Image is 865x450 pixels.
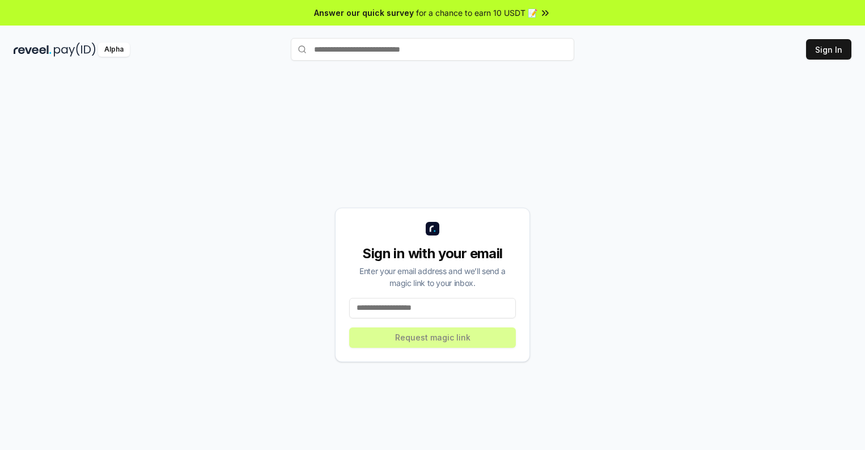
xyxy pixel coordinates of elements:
[98,43,130,57] div: Alpha
[54,43,96,57] img: pay_id
[314,7,414,19] span: Answer our quick survey
[806,39,851,60] button: Sign In
[14,43,52,57] img: reveel_dark
[349,265,516,289] div: Enter your email address and we’ll send a magic link to your inbox.
[416,7,537,19] span: for a chance to earn 10 USDT 📝
[426,222,439,235] img: logo_small
[349,245,516,263] div: Sign in with your email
